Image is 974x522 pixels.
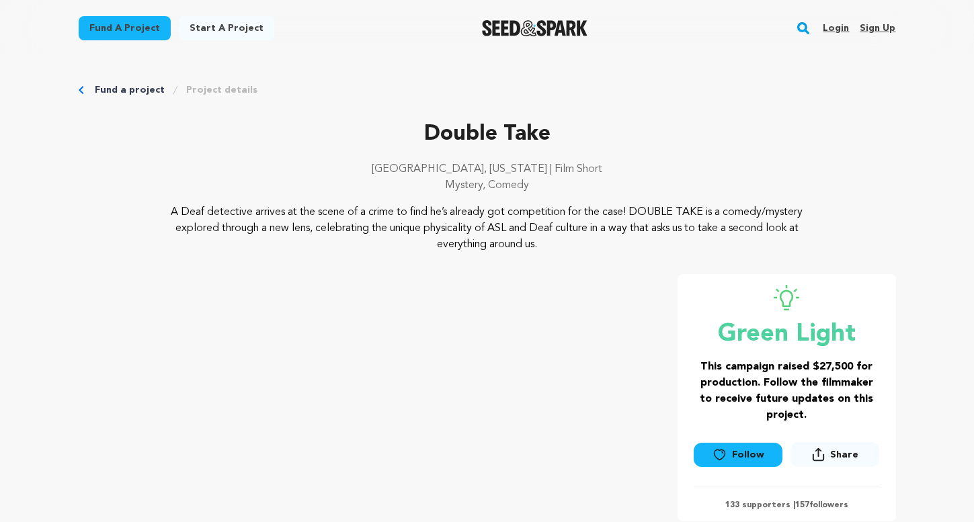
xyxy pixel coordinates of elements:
[79,177,896,193] p: Mystery, Comedy
[694,321,880,348] p: Green Light
[79,118,896,150] p: Double Take
[186,83,257,97] a: Project details
[95,83,165,97] a: Fund a project
[694,359,880,423] h3: This campaign raised $27,500 for production. Follow the filmmaker to receive future updates on th...
[694,500,880,511] p: 133 supporters | followers
[79,16,171,40] a: Fund a project
[830,448,858,462] span: Share
[860,17,895,39] a: Sign up
[179,16,274,40] a: Start a project
[795,501,809,509] span: 157
[79,83,896,97] div: Breadcrumb
[482,20,587,36] img: Seed&Spark Logo Dark Mode
[823,17,849,39] a: Login
[790,442,879,467] button: Share
[694,443,782,467] a: Follow
[790,442,879,472] span: Share
[160,204,814,253] p: A Deaf detective arrives at the scene of a crime to find he’s already got competition for the cas...
[79,161,896,177] p: [GEOGRAPHIC_DATA], [US_STATE] | Film Short
[482,20,587,36] a: Seed&Spark Homepage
